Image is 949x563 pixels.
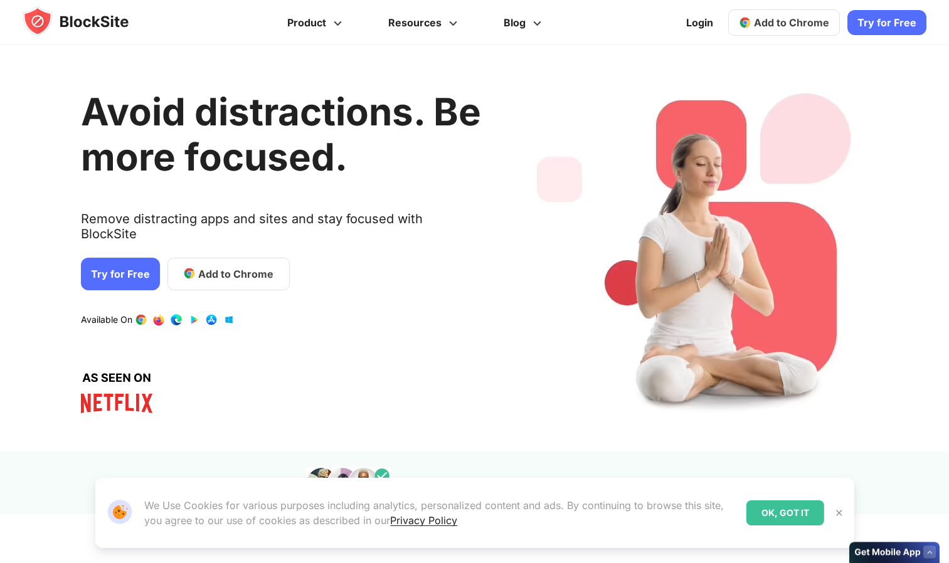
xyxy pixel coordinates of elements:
button: Close [831,505,847,521]
img: blocksite-icon.5d769676.svg [23,6,153,36]
a: Try for Free [81,257,160,290]
span: Add to Chrome [754,16,829,29]
a: Add to Chrome [167,257,290,290]
a: Add to Chrome [728,9,840,36]
div: OK, GOT IT [746,500,824,525]
text: Remove distracting apps and sites and stay focused with BlockSite [81,211,481,251]
p: We Use Cookies for various purposes including analytics, personalized content and ads. By continu... [144,498,736,528]
img: Close [834,508,844,518]
h1: Avoid distractions. Be more focused. [81,89,481,179]
span: Add to Chrome [198,266,273,281]
a: Try for Free [847,10,926,35]
text: Available On [81,313,132,326]
img: chrome-icon.svg [739,16,751,29]
a: Login [679,8,721,38]
a: Privacy Policy [390,514,457,527]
